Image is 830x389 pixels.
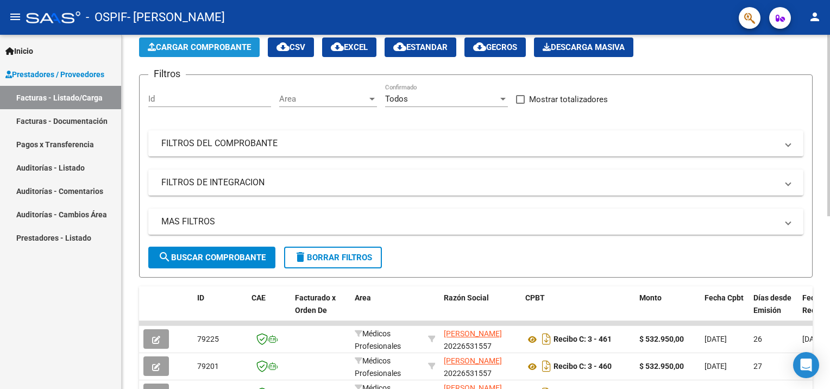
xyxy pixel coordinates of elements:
mat-icon: delete [294,250,307,263]
span: 79201 [197,362,219,371]
button: CSV [268,37,314,57]
button: Borrar Filtros [284,247,382,268]
span: - [PERSON_NAME] [127,5,225,29]
span: [DATE] [705,335,727,343]
span: 79225 [197,335,219,343]
span: Facturado x Orden De [295,293,336,315]
mat-icon: cloud_download [473,40,486,53]
strong: $ 532.950,00 [639,335,684,343]
datatable-header-cell: Monto [635,286,700,334]
mat-expansion-panel-header: MAS FILTROS [148,209,803,235]
strong: Recibo C: 3 - 460 [554,362,612,371]
span: Días desde Emisión [753,293,791,315]
mat-expansion-panel-header: FILTROS DE INTEGRACION [148,170,803,196]
mat-icon: search [158,250,171,263]
span: [DATE] [802,335,825,343]
datatable-header-cell: CPBT [521,286,635,334]
datatable-header-cell: Fecha Cpbt [700,286,749,334]
datatable-header-cell: Razón Social [439,286,521,334]
div: Open Intercom Messenger [793,352,819,378]
mat-panel-title: FILTROS DEL COMPROBANTE [161,137,777,149]
mat-expansion-panel-header: FILTROS DEL COMPROBANTE [148,130,803,156]
span: 26 [753,335,762,343]
datatable-header-cell: ID [193,286,247,334]
h3: Filtros [148,66,186,81]
span: CSV [276,42,305,52]
span: Médicos Profesionales [355,356,401,378]
mat-icon: menu [9,10,22,23]
button: Descarga Masiva [534,37,633,57]
mat-icon: cloud_download [276,40,290,53]
span: Buscar Comprobante [158,253,266,262]
span: CPBT [525,293,545,302]
span: Area [279,94,367,104]
span: Prestadores / Proveedores [5,68,104,80]
mat-panel-title: FILTROS DE INTEGRACION [161,177,777,189]
strong: Recibo C: 3 - 461 [554,335,612,344]
span: [PERSON_NAME] [444,356,502,365]
datatable-header-cell: Días desde Emisión [749,286,798,334]
span: Fecha Cpbt [705,293,744,302]
i: Descargar documento [539,330,554,348]
mat-icon: cloud_download [393,40,406,53]
span: Descarga Masiva [543,42,625,52]
span: - OSPIF [86,5,127,29]
span: Todos [385,94,408,104]
span: Monto [639,293,662,302]
div: 20226531557 [444,355,517,378]
span: Estandar [393,42,448,52]
span: Razón Social [444,293,489,302]
span: Area [355,293,371,302]
button: Estandar [385,37,456,57]
button: Gecros [464,37,526,57]
button: EXCEL [322,37,376,57]
datatable-header-cell: CAE [247,286,291,334]
button: Cargar Comprobante [139,37,260,57]
span: Mostrar totalizadores [529,93,608,106]
span: 27 [753,362,762,371]
span: ID [197,293,204,302]
mat-icon: person [808,10,821,23]
span: Inicio [5,45,33,57]
span: EXCEL [331,42,368,52]
span: CAE [251,293,266,302]
span: Gecros [473,42,517,52]
span: [PERSON_NAME] [444,329,502,338]
datatable-header-cell: Area [350,286,424,334]
mat-icon: cloud_download [331,40,344,53]
datatable-header-cell: Facturado x Orden De [291,286,350,334]
span: Borrar Filtros [294,253,372,262]
div: 20226531557 [444,328,517,350]
app-download-masive: Descarga masiva de comprobantes (adjuntos) [534,37,633,57]
span: Médicos Profesionales [355,329,401,350]
button: Buscar Comprobante [148,247,275,268]
strong: $ 532.950,00 [639,362,684,371]
span: [DATE] [705,362,727,371]
mat-panel-title: MAS FILTROS [161,216,777,228]
i: Descargar documento [539,357,554,375]
span: Cargar Comprobante [148,42,251,52]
